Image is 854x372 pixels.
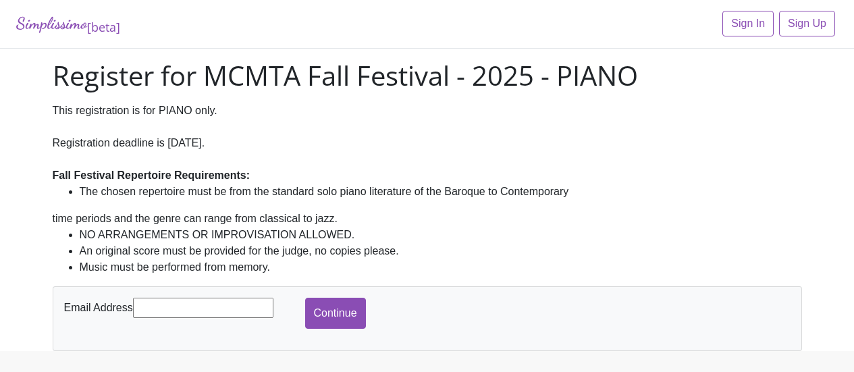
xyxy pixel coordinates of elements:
[53,169,250,181] strong: Fall Festival Repertoire Requirements:
[53,103,802,184] div: This registration is for PIANO only. Registration deadline is [DATE].
[61,298,305,318] div: Email Address
[87,19,120,35] sub: [beta]
[722,11,774,36] a: Sign In
[779,11,835,36] a: Sign Up
[53,211,802,227] div: time periods and the genre can range from classical to jazz.
[80,259,802,275] li: Music must be performed from memory.
[80,184,802,200] li: The chosen repertoire must be from the standard solo piano literature of the Baroque to Contemporary
[53,59,802,92] h1: Register for MCMTA Fall Festival - 2025 - PIANO
[80,243,802,259] li: An original score must be provided for the judge, no copies please.
[80,227,802,243] li: NO ARRANGEMENTS OR IMPROVISATION ALLOWED.
[305,298,366,329] input: Continue
[16,11,120,37] a: Simplissimo[beta]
